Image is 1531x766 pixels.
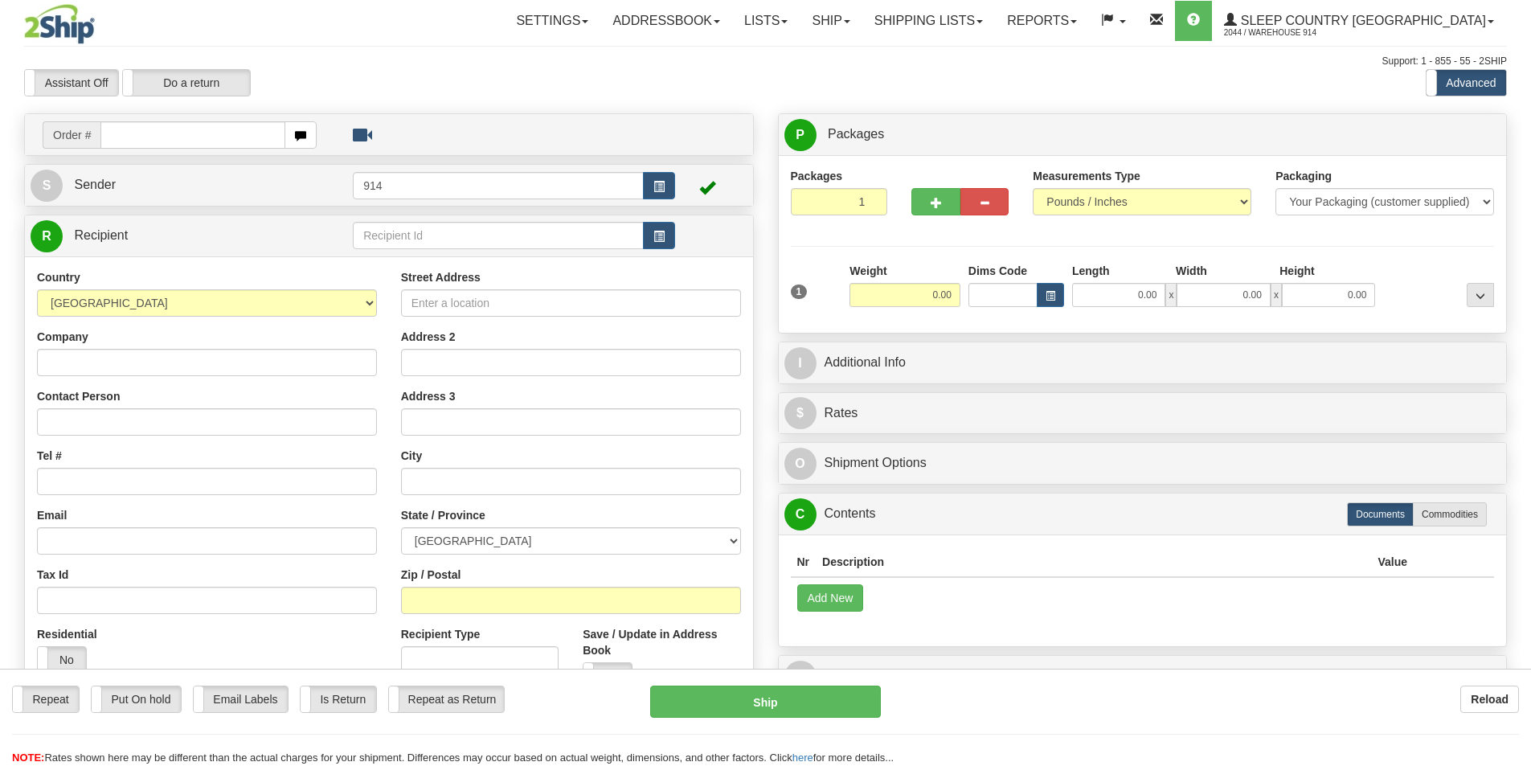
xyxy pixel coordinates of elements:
[37,507,67,523] label: Email
[791,285,808,299] span: 1
[74,228,128,242] span: Recipient
[784,347,817,379] span: I
[1033,168,1140,184] label: Measurements Type
[995,1,1089,41] a: Reports
[1460,686,1519,713] button: Reload
[43,121,100,149] span: Order #
[1165,283,1177,307] span: x
[401,626,481,642] label: Recipient Type
[31,169,353,202] a: S Sender
[600,1,732,41] a: Addressbook
[31,219,317,252] a: R Recipient
[862,1,995,41] a: Shipping lists
[1471,693,1508,706] b: Reload
[31,170,63,202] span: S
[583,663,632,689] label: No
[301,686,376,712] label: Is Return
[784,346,1501,379] a: IAdditional Info
[784,661,817,693] span: R
[74,178,116,191] span: Sender
[37,567,68,583] label: Tax Id
[37,329,88,345] label: Company
[1347,502,1414,526] label: Documents
[1237,14,1486,27] span: Sleep Country [GEOGRAPHIC_DATA]
[353,222,644,249] input: Recipient Id
[1494,301,1529,465] iframe: chat widget
[1212,1,1506,41] a: Sleep Country [GEOGRAPHIC_DATA] 2044 / Warehouse 914
[25,70,118,96] label: Assistant Off
[1467,283,1494,307] div: ...
[401,448,422,464] label: City
[24,55,1507,68] div: Support: 1 - 855 - 55 - 2SHIP
[1072,263,1110,279] label: Length
[784,397,1501,430] a: $Rates
[732,1,800,41] a: Lists
[1224,25,1345,41] span: 2044 / Warehouse 914
[816,547,1371,577] th: Description
[784,448,817,480] span: O
[389,686,504,712] label: Repeat as Return
[791,168,843,184] label: Packages
[968,263,1027,279] label: Dims Code
[37,388,120,404] label: Contact Person
[123,70,250,96] label: Do a return
[1271,283,1282,307] span: x
[401,567,461,583] label: Zip / Postal
[1279,263,1315,279] label: Height
[37,448,62,464] label: Tel #
[791,547,817,577] th: Nr
[583,626,740,658] label: Save / Update in Address Book
[38,647,86,673] label: No
[828,127,884,141] span: Packages
[800,1,862,41] a: Ship
[784,119,817,151] span: P
[784,447,1501,480] a: OShipment Options
[784,118,1501,151] a: P Packages
[1176,263,1207,279] label: Width
[92,686,181,712] label: Put On hold
[1413,502,1487,526] label: Commodities
[1427,70,1506,96] label: Advanced
[849,263,886,279] label: Weight
[401,329,456,345] label: Address 2
[504,1,600,41] a: Settings
[401,269,481,285] label: Street Address
[784,660,1501,693] a: RReturn Shipment
[194,686,288,712] label: Email Labels
[13,686,79,712] label: Repeat
[797,584,864,612] button: Add New
[650,686,881,718] button: Ship
[401,507,485,523] label: State / Province
[353,172,644,199] input: Sender Id
[31,220,63,252] span: R
[37,626,97,642] label: Residential
[401,388,456,404] label: Address 3
[792,752,813,764] a: here
[401,289,741,317] input: Enter a location
[37,269,80,285] label: Country
[784,397,817,429] span: $
[1371,547,1414,577] th: Value
[784,498,1501,530] a: CContents
[12,752,44,764] span: NOTE:
[784,498,817,530] span: C
[1275,168,1332,184] label: Packaging
[24,4,95,44] img: logo2044.jpg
